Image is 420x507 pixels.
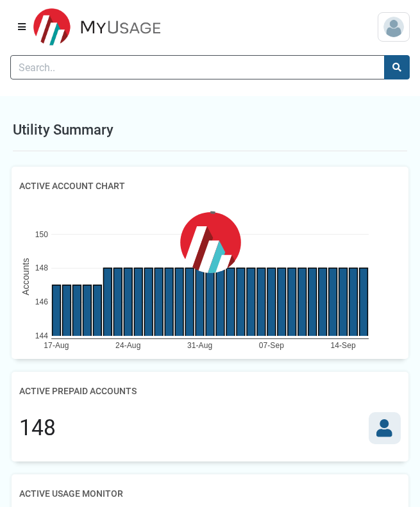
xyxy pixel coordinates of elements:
h2: Active Account Chart [19,174,125,198]
h2: Active Usage Monitor [19,482,123,506]
button: search [384,55,410,79]
h1: Utility Summary [13,119,114,140]
img: loader [108,151,313,356]
input: Search [10,55,385,79]
img: ESITESTV3 Logo [33,8,160,45]
div: 148 [19,412,56,444]
button: Menu [10,15,33,38]
h2: Active Prepaid Accounts [19,379,137,403]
